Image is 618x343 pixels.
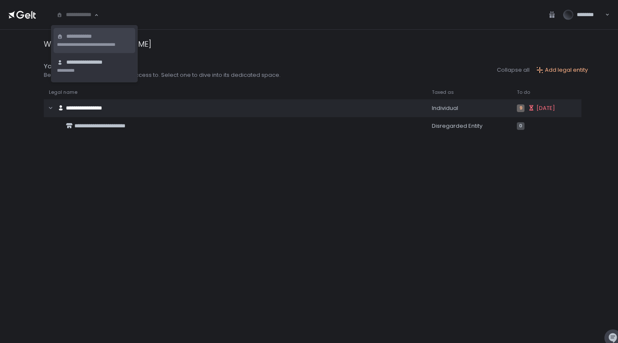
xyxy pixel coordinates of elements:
button: Collapse all [497,66,530,74]
span: [DATE] [536,104,555,112]
span: 0 [517,122,524,130]
div: Below are the entities you have access to. Select one to dive into its dedicated space. [44,71,281,79]
span: Legal name [49,89,77,96]
button: Add legal entity [536,66,588,74]
div: Disregarded Entity [432,122,507,130]
span: Taxed as [432,89,454,96]
input: Search for option [57,11,94,19]
span: 9 [517,104,524,112]
span: To do [517,89,530,96]
div: Your entities [44,62,281,71]
div: Welcome to [PERSON_NAME] [44,38,151,50]
div: Search for option [51,6,99,24]
div: Individual [432,104,507,112]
